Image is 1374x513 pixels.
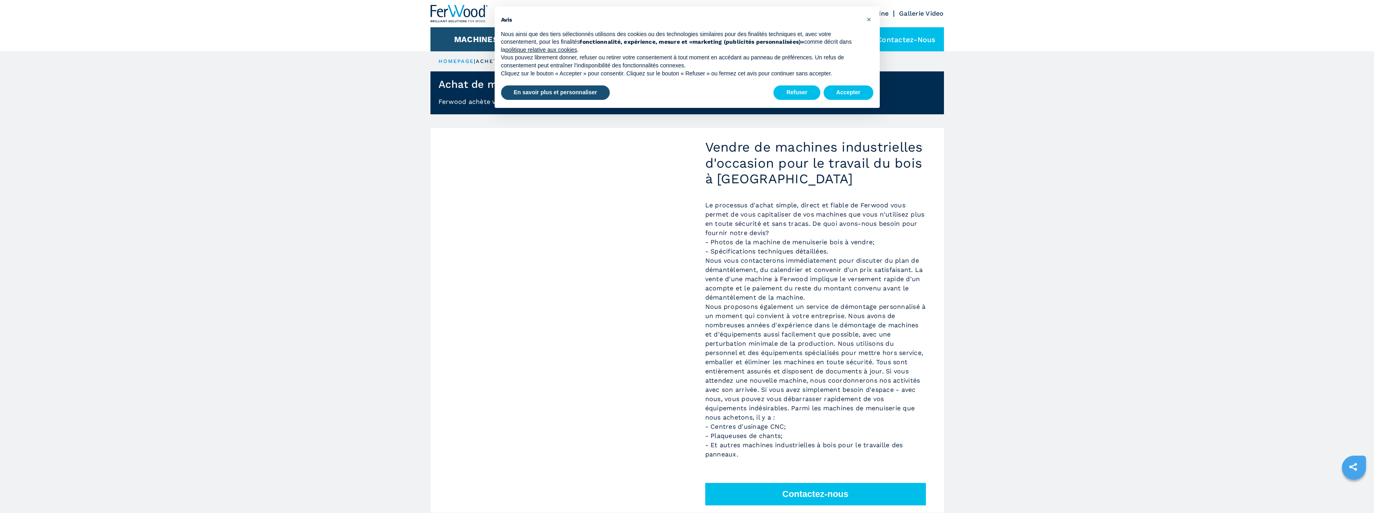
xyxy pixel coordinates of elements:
strong: fonctionnalité, expérience, mesure et «marketing (publicités personnalisées)» [580,39,804,45]
p: Cliquez sur le bouton « Accepter » pour consentir. Cliquez sur le bouton « Refuser » ou fermez ce... [501,70,861,78]
a: sharethis [1343,457,1363,477]
span: × [867,14,871,24]
button: Contactez-nous [705,483,926,505]
iframe: Chat [1340,477,1368,507]
button: En savoir plus et personnaliser [501,85,610,100]
button: Fermer cet avis [863,13,876,26]
p: Ferwood achète votre machines à bois. Contactez-nous pour un devis gratuit. [430,97,944,114]
button: Refuser [773,85,820,100]
p: Vous pouvez librement donner, refuser ou retirer votre consentement à tout moment en accédant au ... [501,54,861,69]
span: | [474,58,475,64]
div: Contactez-nous [857,27,944,51]
p: achetons [476,58,511,65]
img: Vendre de machines industrielles d'occasion pour le travail du bois à Ferwood [430,128,687,441]
a: HOMEPAGE [438,58,474,64]
button: Machines [454,34,498,44]
a: Gallerie Video [899,10,944,17]
img: Ferwood [430,5,488,22]
p: Nous ainsi que des tiers sélectionnés utilisons des cookies ou des technologies similaires pour d... [501,30,861,54]
p: Le processus d'achat simple, direct et fiable de Ferwood vous permet de vous capitaliser de vos m... [705,201,926,459]
h1: Achat de machines à bois d'occasion [438,78,631,91]
h2: Vendre de machines industrielles d'occasion pour le travail du bois à [GEOGRAPHIC_DATA] [705,139,926,187]
button: Accepter [824,85,873,100]
a: politique relative aux cookies [505,47,577,53]
h2: Avis [501,16,861,24]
